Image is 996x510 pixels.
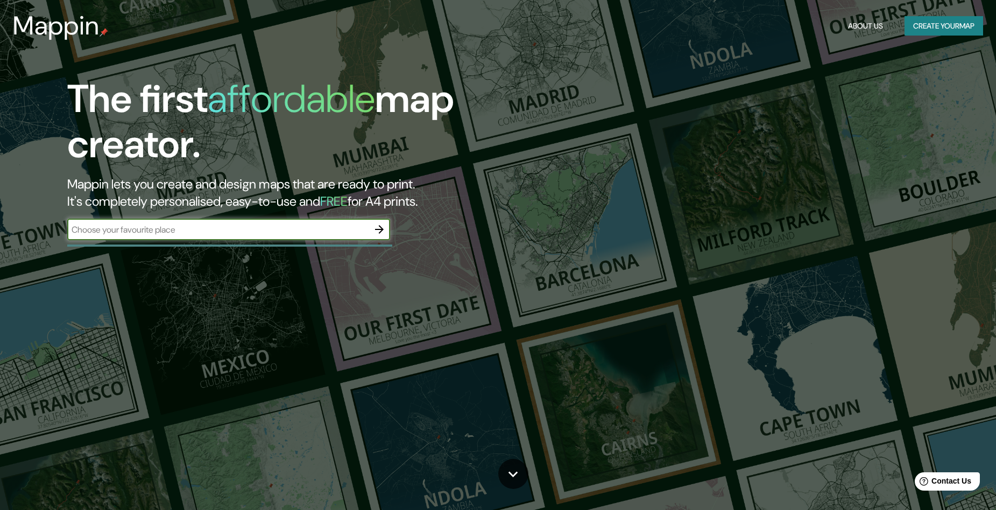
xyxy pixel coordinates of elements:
button: About Us [844,16,887,36]
button: Create yourmap [905,16,983,36]
img: mappin-pin [100,28,108,37]
input: Choose your favourite place [67,223,369,236]
iframe: Help widget launcher [900,468,984,498]
h1: The first map creator. [67,76,566,176]
h1: affordable [208,74,375,124]
h5: FREE [320,193,348,209]
h2: Mappin lets you create and design maps that are ready to print. It's completely personalised, eas... [67,176,566,210]
h3: Mappin [13,11,100,41]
